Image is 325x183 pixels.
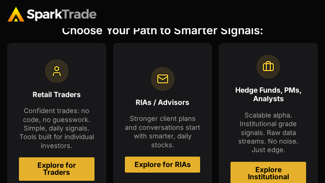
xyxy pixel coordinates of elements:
[125,157,200,173] a: Explore for RIAs
[235,86,302,103] span: Hedge Funds, PMs, Analysts
[135,161,191,168] span: Explore for RIAs
[33,90,81,99] span: Retail Traders
[136,98,189,107] span: RIAs / Advisors
[239,166,297,180] span: Explore Institutional
[7,25,318,36] h3: Choose Your Path to Smarter Signals:
[19,106,94,150] p: Confident trades: no code, no guesswork. Simple, daily signals. Tools built for individual invest...
[231,111,306,154] p: Scalable alpha. Institutional grade signals. Raw data streams. No noise. Just edge.
[125,114,200,149] p: Stronger client plans and conversations start with smarter, daily stocks.
[28,162,86,176] span: Explore for Traders
[19,157,94,180] a: Explore for Traders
